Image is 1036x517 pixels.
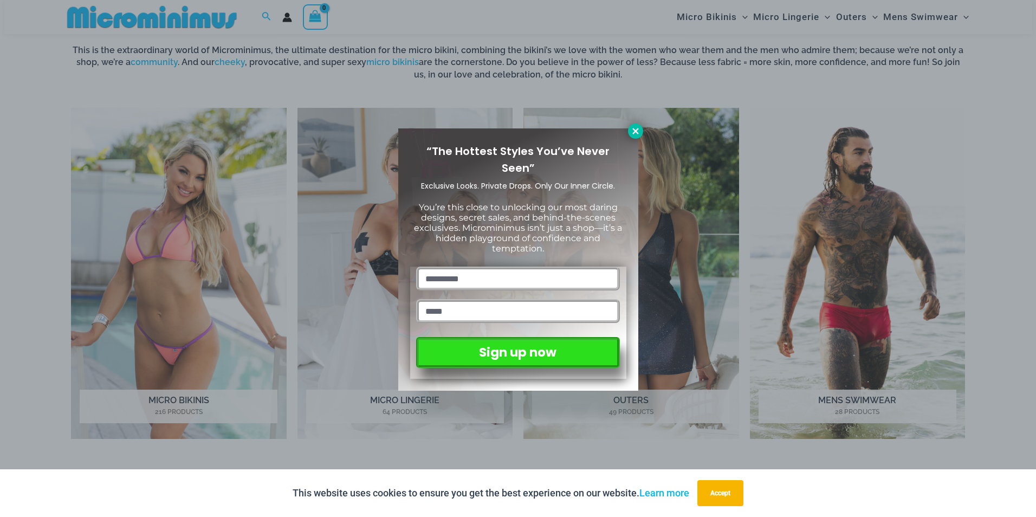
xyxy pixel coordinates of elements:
[293,485,689,501] p: This website uses cookies to ensure you get the best experience on our website.
[426,144,610,176] span: “The Hottest Styles You’ve Never Seen”
[697,480,743,506] button: Accept
[421,180,615,191] span: Exclusive Looks. Private Drops. Only Our Inner Circle.
[414,202,622,254] span: You’re this close to unlocking our most daring designs, secret sales, and behind-the-scenes exclu...
[639,487,689,499] a: Learn more
[416,337,619,368] button: Sign up now
[628,124,643,139] button: Close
